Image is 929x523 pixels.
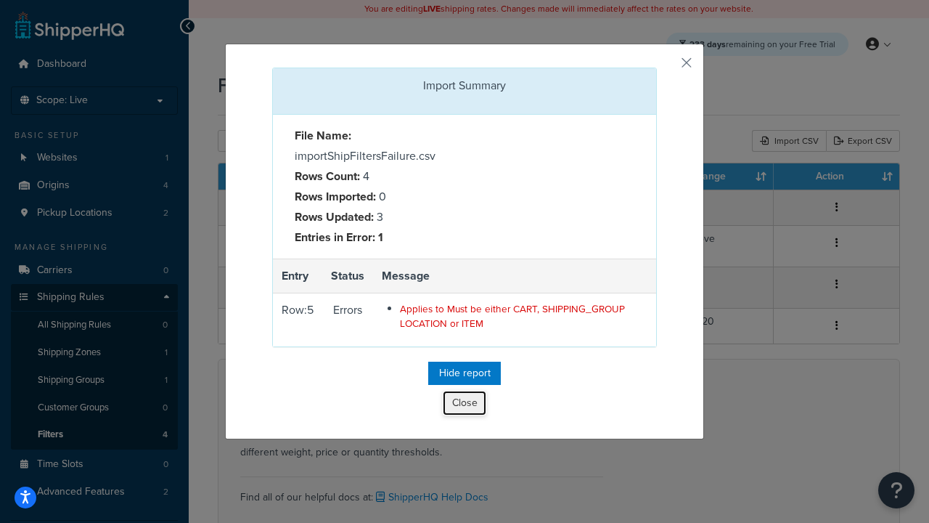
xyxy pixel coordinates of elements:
button: Close [443,391,486,415]
span: Applies to Must be either CART, SHIPPING_GROUP LOCATION or ITEM [400,301,625,330]
strong: Entries in Error: 1 [295,229,383,246]
th: Status [322,259,373,293]
strong: Rows Imported: [295,188,376,205]
strong: File Name: [295,127,351,144]
td: Row: 5 [273,293,322,346]
button: Hide report [428,362,501,385]
td: Errors [322,293,373,346]
th: Message [373,259,656,293]
th: Entry [273,259,322,293]
h3: Import Summary [284,79,645,92]
div: importShipFiltersFailure.csv 4 0 3 [284,126,464,248]
strong: Rows Count: [295,168,360,185]
strong: Rows Updated: [295,208,374,225]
